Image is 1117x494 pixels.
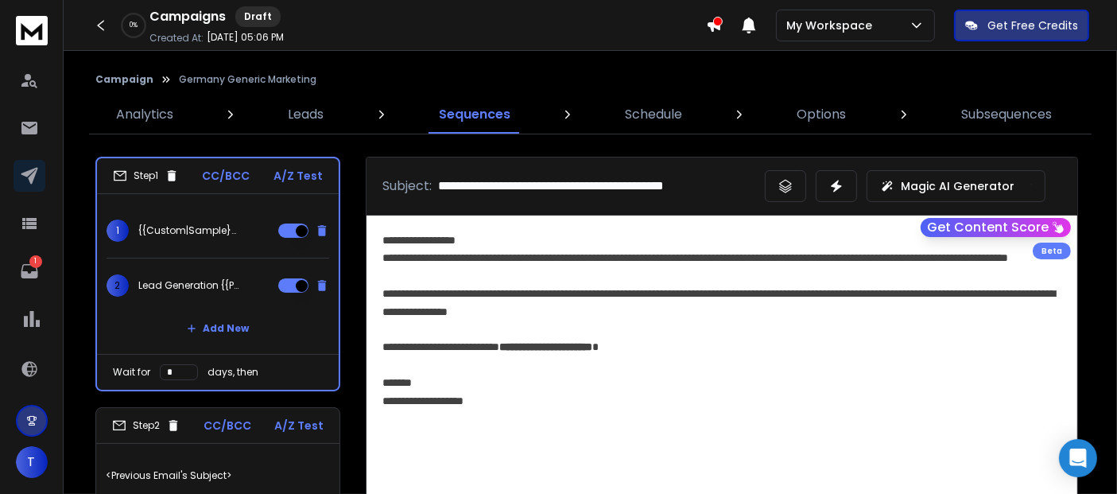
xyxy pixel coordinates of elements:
p: {{Custom|Sample}} Lead List for {{companyName}} [138,224,240,237]
span: 2 [107,274,129,297]
p: Lead Generation {{Partnership|Collaboration}} [138,279,240,292]
button: Get Free Credits [954,10,1089,41]
a: Sequences [429,95,520,134]
p: Options [797,105,846,124]
p: 1 [29,255,42,268]
a: Schedule [615,95,692,134]
p: [DATE] 05:06 PM [207,31,284,44]
a: 1 [14,255,45,287]
p: Sequences [439,105,510,124]
a: Analytics [107,95,183,134]
button: T [16,446,48,478]
p: My Workspace [786,18,878,33]
li: Step1CC/BCCA/Z Test1{{Custom|Sample}} Lead List for {{companyName}}2Lead Generation {{Partnership... [95,157,340,391]
button: Get Content Score [921,218,1071,237]
p: A/Z Test [273,168,323,184]
p: Leads [288,105,324,124]
span: 1 [107,220,129,242]
p: Subsequences [961,105,1052,124]
p: Magic AI Generator [901,178,1014,194]
p: Created At: [149,32,204,45]
p: days, then [207,366,258,379]
p: Schedule [625,105,682,124]
button: Add New [174,313,262,344]
div: Step 1 [113,169,179,183]
a: Options [787,95,855,134]
p: 0 % [130,21,138,30]
p: CC/BCC [204,418,251,434]
p: A/Z Test [274,418,324,434]
a: Leads [278,95,333,134]
p: Analytics [116,105,173,124]
p: Subject: [382,177,432,196]
img: logo [16,16,48,45]
p: Wait for [113,366,150,379]
div: Draft [235,6,281,27]
div: Open Intercom Messenger [1059,439,1097,477]
p: CC/BCC [203,168,250,184]
button: Magic AI Generator [867,170,1045,202]
h1: Campaigns [149,7,226,26]
button: Campaign [95,73,153,86]
div: Step 2 [112,418,180,433]
a: Subsequences [952,95,1061,134]
div: Beta [1033,243,1071,259]
p: Get Free Credits [987,18,1078,33]
p: Germany Generic Marketing [179,73,316,86]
